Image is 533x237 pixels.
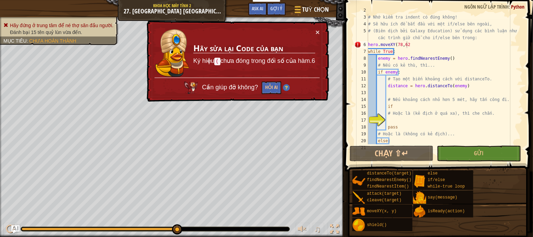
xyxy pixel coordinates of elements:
button: × [316,29,320,36]
img: portrait.png [352,205,365,218]
span: Cần giúp đỡ không? [202,84,260,91]
p: Ký hiệu chưa đóng trong đối số của hàm.6 [193,57,315,66]
li: Đánh bại 15 tên quỷ lùn vừa đến. [3,29,113,36]
span: Ngôn ngữ lập trình [464,3,509,10]
span: Gửi [474,149,484,157]
img: portrait.png [413,205,426,218]
img: AI [184,81,198,94]
h3: Hãy sửa lại Code của bạn [193,44,315,53]
button: Bật tắt chế độ toàn màn hình [328,223,341,237]
div: 5 [354,27,368,41]
button: Chạy ⇧↵ [350,146,433,161]
div: 7 [354,48,368,55]
div: 15 [354,103,368,110]
div: 8 [354,55,368,62]
button: ♫ [313,223,325,237]
span: if/else [428,178,445,182]
span: : [26,38,29,44]
span: Gợi ý [270,5,282,12]
button: Ask AI [248,3,267,15]
div: 13 [354,89,368,96]
span: Hãy đứng ở trung tâm để né thợ săn đầu người. [10,23,113,28]
span: Ask AI [252,5,263,12]
img: portrait.png [352,219,365,232]
img: Hint [283,84,290,91]
span: Python [511,3,524,10]
div: 19 [354,131,368,137]
div: 6 [354,41,368,48]
span: : [509,3,511,10]
span: Mục tiêu [3,38,26,44]
span: Chưa hoàn thành [29,38,76,44]
img: portrait.png [352,174,365,188]
div: 10 [354,69,368,76]
div: 12 [354,82,368,89]
span: isReady(action) [428,209,465,214]
div: 20 [354,137,368,144]
div: 21 [354,144,368,151]
button: Hỏi AI [262,81,281,94]
button: Tùy chỉnh âm lượng [296,223,309,237]
img: duck_pender.png [155,29,189,77]
div: 17 [354,117,368,124]
span: say(message) [428,195,457,200]
span: moveXY(x, y) [367,209,397,214]
span: findNearestEnemy() [367,178,412,182]
li: Hãy đứng ở trung tâm để né thợ săn đầu người. [3,22,113,29]
span: findNearestItem() [367,184,409,189]
button: Gửi [437,146,521,161]
div: 11 [354,76,368,82]
button: Tuỳ chọn [289,3,333,19]
span: distanceTo(target) [367,171,412,176]
span: Đánh bại 15 tên quỷ lùn vừa đến. [10,30,82,35]
img: portrait.png [413,191,426,204]
button: Ask AI [11,225,20,234]
span: ♫ [314,224,321,234]
span: else [428,171,438,176]
span: shield() [367,223,387,227]
button: Ctrl + P: Play [3,223,17,237]
div: 4 [354,21,368,27]
div: 2 [354,7,368,14]
span: cleave(target) [367,198,402,203]
span: attack(target) [367,191,402,196]
div: 3 [354,14,368,21]
div: 16 [354,110,368,117]
img: portrait.png [352,191,365,204]
div: 9 [354,62,368,69]
div: 14 [354,96,368,103]
img: portrait.png [413,174,426,188]
div: 18 [354,124,368,131]
code: ( [214,58,220,65]
span: Tuỳ chọn [302,5,329,14]
span: while-true loop [428,184,465,189]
